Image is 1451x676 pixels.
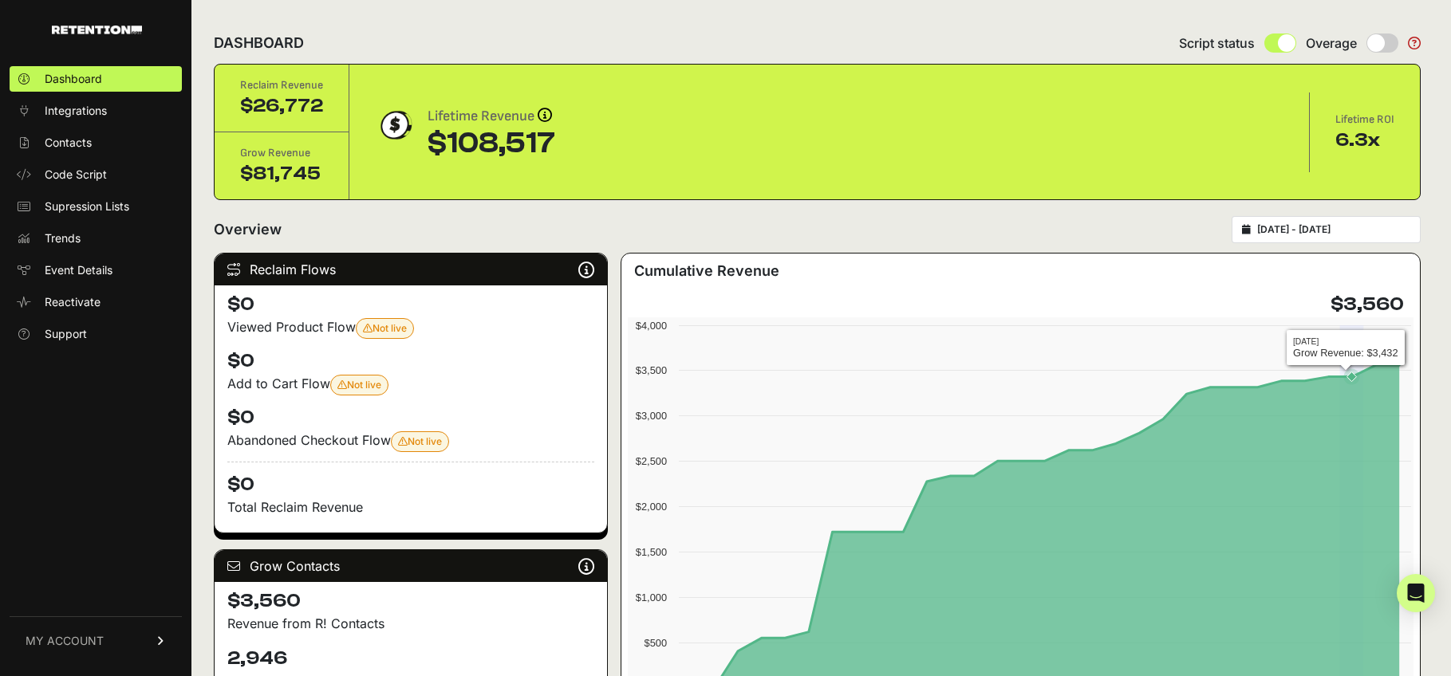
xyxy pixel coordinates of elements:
[227,614,594,633] p: Revenue from R! Contacts
[227,588,594,614] h4: $3,560
[363,322,407,334] span: Not live
[636,546,667,558] text: $1,500
[45,71,102,87] span: Dashboard
[10,257,182,283] a: Event Details
[215,550,607,582] div: Grow Contacts
[227,462,594,497] h4: $0
[636,364,667,376] text: $3,500
[10,194,182,219] a: Supression Lists
[227,405,594,430] h4: $0
[1331,292,1404,317] h4: $3,560
[636,501,667,513] text: $2,000
[45,326,87,342] span: Support
[240,77,323,93] div: Reclaim Revenue
[214,218,282,241] h2: Overview
[240,145,323,161] div: Grow Revenue
[398,435,442,447] span: Not live
[634,260,779,282] h3: Cumulative Revenue
[428,105,555,128] div: Lifetime Revenue
[636,320,667,332] text: $4,000
[636,410,667,422] text: $3,000
[428,128,555,159] div: $108,517
[214,32,304,54] h2: DASHBOARD
[45,198,129,214] span: Supression Lists
[227,646,594,671] h4: 2,946
[375,105,415,145] img: dollar-coin-05c43ed7efb7bc0c12610022525b4bbbb207c7efeef5aecc26f025e68dcafac9.png
[45,294,101,310] span: Reactivate
[636,455,667,467] text: $2,500
[45,262,112,278] span: Event Details
[227,497,594,517] p: Total Reclaim Revenue
[1306,33,1357,53] span: Overage
[10,226,182,251] a: Trends
[636,591,667,603] text: $1,000
[45,103,107,119] span: Integrations
[1397,574,1435,612] div: Open Intercom Messenger
[215,253,607,285] div: Reclaim Flows
[10,289,182,315] a: Reactivate
[45,230,81,246] span: Trends
[10,98,182,124] a: Integrations
[227,430,594,452] div: Abandoned Checkout Flow
[644,637,666,649] text: $500
[337,379,381,391] span: Not live
[26,633,104,649] span: MY ACCOUNT
[45,135,92,151] span: Contacts
[10,66,182,92] a: Dashboard
[227,292,594,317] h4: $0
[1335,112,1394,128] div: Lifetime ROI
[10,162,182,187] a: Code Script
[227,348,594,374] h4: $0
[52,26,142,34] img: Retention.com
[1179,33,1255,53] span: Script status
[10,130,182,155] a: Contacts
[240,93,323,119] div: $26,772
[240,161,323,187] div: $81,745
[227,374,594,395] div: Add to Cart Flow
[1335,128,1394,153] div: 6.3x
[10,321,182,347] a: Support
[227,317,594,339] div: Viewed Product Flow
[45,167,107,183] span: Code Script
[10,616,182,665] a: MY ACCOUNT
